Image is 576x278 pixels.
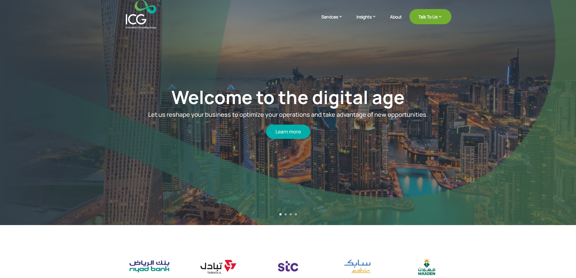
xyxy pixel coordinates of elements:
a: 1 [279,213,281,215]
a: Welcome to the digital age [171,85,405,110]
div: 6 / 17 [194,256,243,277]
a: Services [321,14,349,29]
div: 5 / 17 [125,256,174,277]
img: sabic logo [333,256,382,277]
a: 4 [295,213,297,215]
img: riyad bank [125,256,174,277]
a: 2 [285,213,287,215]
span: Let us reshape your business to optimize your operations and take advantage of new opportunities. [148,111,428,119]
img: tabadul logo [194,256,243,277]
img: maaden logo [402,256,451,277]
a: Talk To Us [409,9,451,24]
div: 7 / 17 [263,256,313,277]
div: 8 / 17 [333,256,382,277]
div: 9 / 17 [402,256,451,277]
a: 3 [290,213,292,215]
img: stc logo [263,256,313,277]
a: Learn more [266,125,310,139]
a: Insights [356,14,382,29]
a: About [390,15,402,29]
